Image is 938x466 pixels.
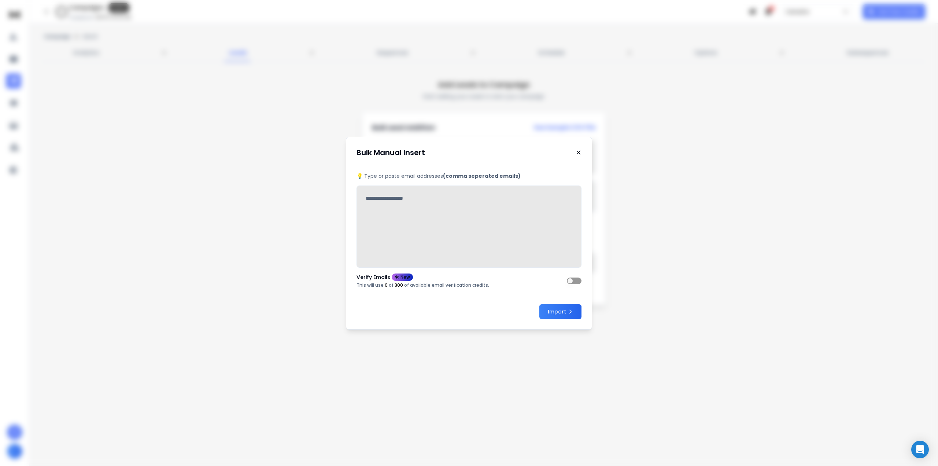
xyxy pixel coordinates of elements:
b: (comma seperated emails) [443,172,521,180]
div: Open Intercom Messenger [911,441,929,458]
span: 300 [395,282,403,288]
p: 💡 Type or paste email addresses [357,172,581,180]
span: 0 [385,282,388,288]
div: New [392,274,413,281]
p: Verify Emails [357,275,390,280]
p: This will use of of available email verification credits. [357,282,489,288]
button: Import [539,304,581,319]
h1: Bulk Manual Insert [357,147,425,158]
